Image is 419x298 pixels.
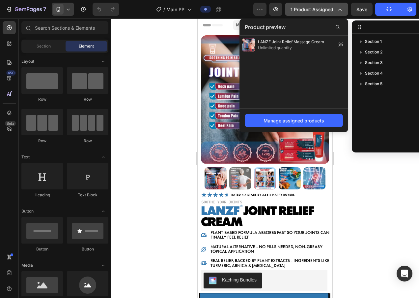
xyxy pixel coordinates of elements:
img: preview-img [242,38,255,51]
span: LANZF Joint Relief Massage Cream [258,39,324,45]
span: Section 2 [365,49,382,55]
p: 7 [43,5,46,13]
div: Open Intercom Messenger [397,266,412,281]
span: Section 1 [365,38,382,45]
span: Section 5 [365,81,382,87]
span: / [163,6,165,13]
span: Section 4 [365,70,383,77]
span: Layout [21,58,34,64]
span: Product preview [245,23,286,31]
span: Toggle open [98,152,108,162]
span: 1 product assigned [291,6,333,13]
div: Row [67,138,108,144]
div: 450 [6,70,16,76]
button: ADD TO CART [2,274,131,292]
span: Unlimited quantity [258,45,324,51]
div: Text Block [67,192,108,198]
span: Main PP [166,6,184,13]
span: Section [37,43,51,49]
span: Section 3 [365,59,383,66]
button: Save [351,3,373,16]
iframe: Design area [198,18,332,298]
span: Toggle open [98,56,108,67]
div: Undo/Redo [93,3,119,16]
div: Heading [21,192,63,198]
span: Media [21,262,33,268]
span: Toggle open [98,260,108,271]
span: Element [79,43,94,49]
div: Row [21,96,63,102]
input: Search Sections & Elements [21,21,108,34]
div: Beta [5,121,16,126]
span: Toggle open [98,206,108,216]
span: Button [21,208,34,214]
div: Button [21,246,63,252]
div: Manage assigned products [264,117,324,124]
div: ADD TO CART [42,278,91,288]
button: 1 product assigned [285,3,348,16]
button: Manage assigned products [245,114,343,127]
div: Button [67,246,108,252]
div: Row [67,96,108,102]
button: 7 [3,3,49,16]
span: Save [356,7,367,12]
div: Row [21,138,63,144]
span: Text [21,154,30,160]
